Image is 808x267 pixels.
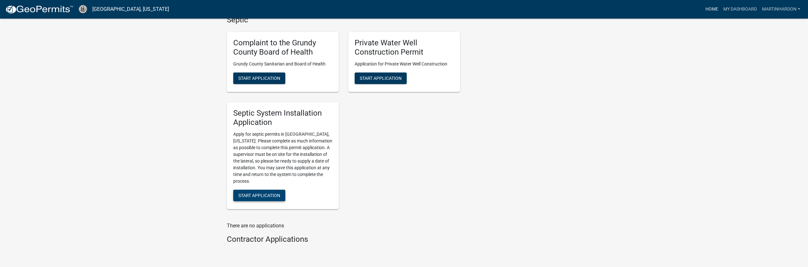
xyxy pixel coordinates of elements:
[238,76,280,81] span: Start Application
[721,3,759,15] a: My Dashboard
[355,61,454,67] p: Application for Private Water Well Construction
[227,222,460,230] p: There are no applications
[233,190,285,201] button: Start Application
[360,76,402,81] span: Start Application
[233,72,285,84] button: Start Application
[703,3,721,15] a: Home
[227,235,460,247] wm-workflow-list-section: Contractor Applications
[355,38,454,57] h5: Private Water Well Construction Permit
[92,4,169,15] a: [GEOGRAPHIC_DATA], [US_STATE]
[759,3,803,15] a: MartinHardon
[227,235,460,244] h4: Contractor Applications
[79,5,87,13] img: Grundy County, Iowa
[227,15,460,25] h4: Septic
[233,38,332,57] h5: Complaint to the Grundy County Board of Health
[233,109,332,127] h5: Septic System Installation Application
[233,131,332,185] p: Apply for septic permits in [GEOGRAPHIC_DATA], [US_STATE]. Please complete as much information as...
[233,61,332,67] p: Grundy County Sanitarian and Board of Health
[355,72,407,84] button: Start Application
[238,193,280,198] span: Start Application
